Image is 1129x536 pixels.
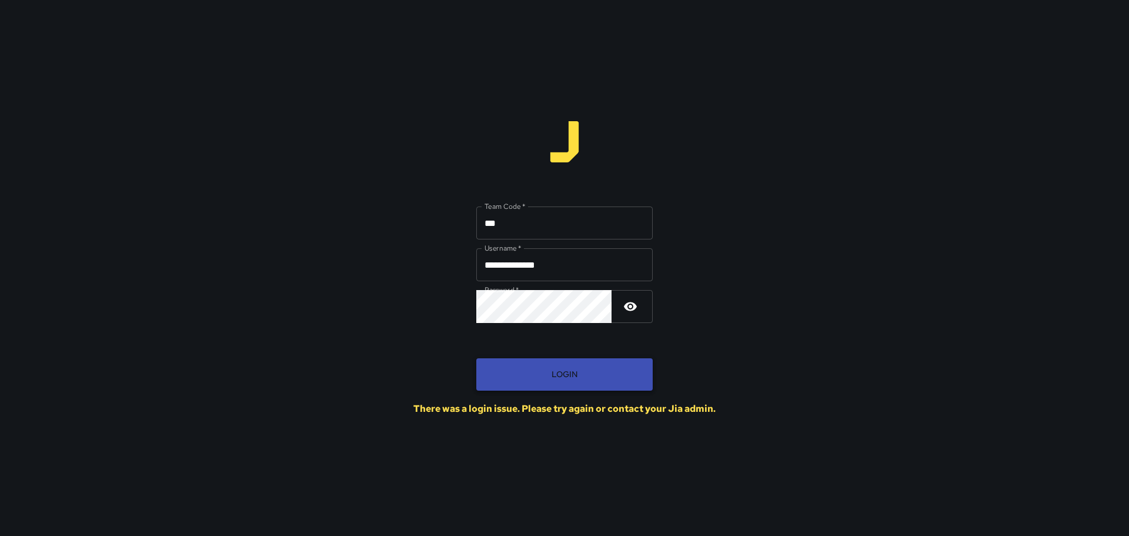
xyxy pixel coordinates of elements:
[544,121,585,162] img: logo
[485,201,525,211] label: Team Code
[485,243,521,253] label: Username
[413,402,716,415] div: There was a login issue. Please try again or contact your Jia admin.
[476,358,653,391] button: Login
[485,285,519,295] label: Password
